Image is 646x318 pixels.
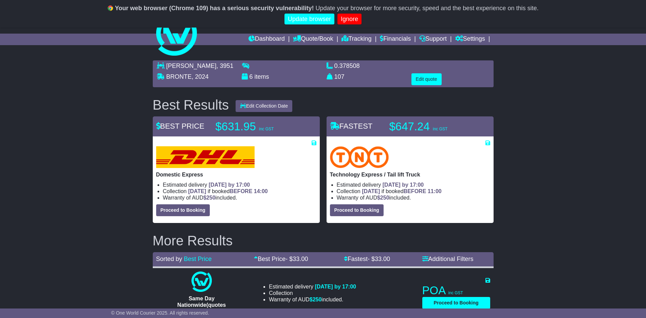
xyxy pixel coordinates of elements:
[380,195,389,201] span: 250
[375,256,390,262] span: 33.00
[236,100,292,112] button: Edit Collection Date
[156,204,210,216] button: Proceed to Booking
[192,73,209,80] span: , 2024
[156,146,255,168] img: DHL: Domestic Express
[188,188,267,194] span: if booked
[404,188,426,194] span: BEFORE
[259,127,274,131] span: inc GST
[156,122,204,130] span: BEST PRICE
[230,188,253,194] span: BEFORE
[284,14,334,25] a: Update browser
[330,204,384,216] button: Proceed to Booking
[177,296,226,314] span: Same Day Nationwide(quotes take 0.5-1 hour)
[153,233,494,248] h2: More Results
[250,73,253,80] span: 6
[411,73,442,85] button: Edit quote
[342,34,371,45] a: Tracking
[149,97,233,112] div: Best Results
[433,127,447,131] span: inc GST
[293,256,308,262] span: 33.00
[206,195,216,201] span: 250
[184,256,212,262] a: Best Price
[422,297,490,309] button: Proceed to Booking
[313,297,322,302] span: 250
[163,182,316,188] li: Estimated delivery
[310,297,322,302] span: $
[330,146,389,168] img: TNT Domestic: Technology Express / Tail lift Truck
[216,120,300,133] p: $631.95
[337,14,362,25] a: Ignore
[362,188,441,194] span: if booked
[422,256,474,262] a: Additional Filters
[334,73,345,80] span: 107
[422,284,490,297] p: POA
[315,5,538,12] span: Update your browser for more security, speed and the best experience on this site.
[254,256,308,262] a: Best Price- $33.00
[448,291,463,295] span: inc GST
[380,34,411,45] a: Financials
[203,195,216,201] span: $
[209,182,250,188] span: [DATE] by 17:00
[330,171,490,178] p: Technology Express / Tail lift Truck
[337,194,490,201] li: Warranty of AUD included.
[166,62,217,69] span: [PERSON_NAME]
[337,188,490,194] li: Collection
[156,256,182,262] span: Sorted by
[337,182,490,188] li: Estimated delivery
[111,310,209,316] span: © One World Courier 2025. All rights reserved.
[368,256,390,262] span: - $
[330,122,373,130] span: FASTEST
[315,284,356,289] span: [DATE] by 17:00
[455,34,485,45] a: Settings
[285,256,308,262] span: - $
[248,34,285,45] a: Dashboard
[163,194,316,201] li: Warranty of AUD included.
[217,62,234,69] span: , 3951
[191,272,212,292] img: One World Courier: Same Day Nationwide(quotes take 0.5-1 hour)
[419,34,447,45] a: Support
[389,120,474,133] p: $647.24
[344,256,390,262] a: Fastest- $33.00
[269,283,356,290] li: Estimated delivery
[254,188,268,194] span: 14:00
[362,188,380,194] span: [DATE]
[293,34,333,45] a: Quote/Book
[163,188,316,194] li: Collection
[156,171,316,178] p: Domestic Express
[269,296,356,303] li: Warranty of AUD included.
[166,73,192,80] span: BRONTE
[428,188,442,194] span: 11:00
[383,182,424,188] span: [DATE] by 17:00
[377,195,389,201] span: $
[115,5,314,12] b: Your web browser (Chrome 109) has a serious security vulnerability!
[334,62,360,69] span: 0.378508
[255,73,269,80] span: items
[269,290,356,296] li: Collection
[188,188,206,194] span: [DATE]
